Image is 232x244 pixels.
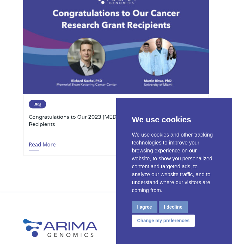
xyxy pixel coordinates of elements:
a: Congratulations to Our 2023 [MEDICAL_DATA] Research Grant Recipients [29,113,203,135]
button: Change my preferences [132,215,195,227]
p: We use cookies and other tracking technologies to improve your browsing experience on our website... [132,131,216,194]
p: We use cookies [132,114,216,126]
button: I agree [132,201,157,213]
a: Read More [29,135,56,150]
span: Blog [29,100,46,108]
button: I decline [159,201,188,213]
img: Arima-Genomics-logo [23,219,97,237]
